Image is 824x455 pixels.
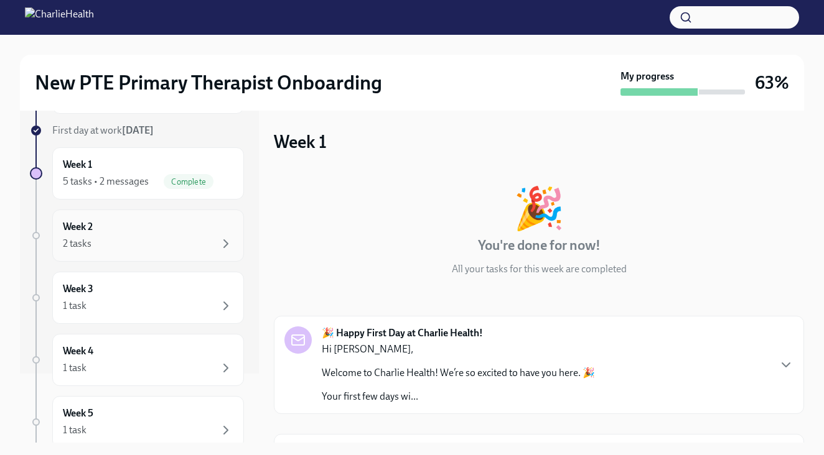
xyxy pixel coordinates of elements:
[478,236,601,255] h4: You're done for now!
[35,70,382,95] h2: New PTE Primary Therapist Onboarding
[63,175,149,188] div: 5 tasks • 2 messages
[322,366,595,380] p: Welcome to Charlie Health! We’re so excited to have you here. 🎉
[25,7,94,27] img: CharlieHealth
[63,361,87,375] div: 1 task
[63,407,93,420] h6: Week 5
[452,262,627,276] p: All your tasks for this week are completed
[63,158,92,172] h6: Week 1
[52,124,154,136] span: First day at work
[63,299,87,313] div: 1 task
[30,334,244,386] a: Week 41 task
[63,344,93,358] h6: Week 4
[63,423,87,437] div: 1 task
[755,71,789,94] h3: 63%
[322,390,595,403] p: Your first few days wi...
[30,272,244,324] a: Week 31 task
[63,220,93,234] h6: Week 2
[513,188,564,229] div: 🎉
[30,396,244,448] a: Week 51 task
[274,131,327,153] h3: Week 1
[164,177,213,186] span: Complete
[122,124,154,136] strong: [DATE]
[620,70,674,83] strong: My progress
[30,147,244,200] a: Week 15 tasks • 2 messagesComplete
[322,342,595,356] p: Hi [PERSON_NAME],
[63,237,91,250] div: 2 tasks
[63,282,93,296] h6: Week 3
[322,326,483,340] strong: 🎉 Happy First Day at Charlie Health!
[30,124,244,137] a: First day at work[DATE]
[30,209,244,262] a: Week 22 tasks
